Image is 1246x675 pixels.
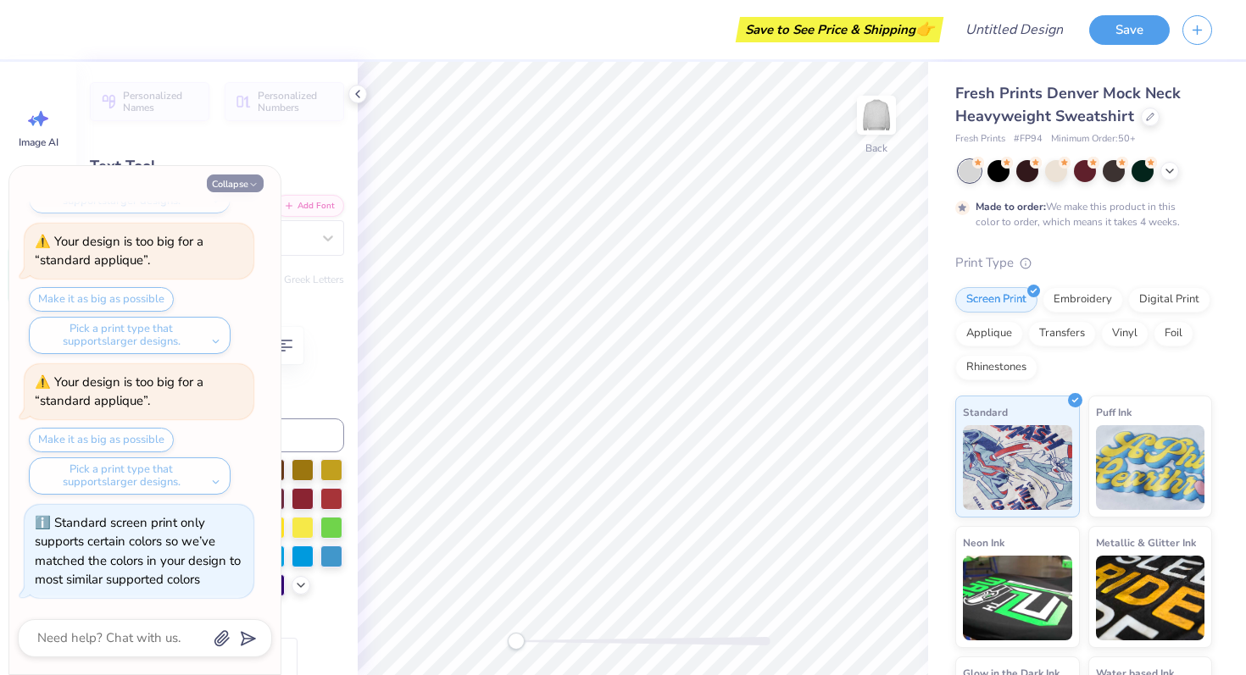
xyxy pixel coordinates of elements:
div: Save to See Price & Shipping [740,17,939,42]
button: Add Font [275,195,344,217]
div: Applique [955,321,1023,346]
span: Metallic & Glitter Ink [1096,534,1196,551]
span: Image AI [19,136,58,149]
span: Standard [963,403,1008,421]
span: Neon Ink [963,534,1004,551]
div: Print Type [955,253,1212,273]
input: Untitled Design [952,13,1076,47]
span: Fresh Prints Denver Mock Neck Heavyweight Sweatshirt [955,83,1181,126]
div: We make this product in this color to order, which means it takes 4 weeks. [976,199,1184,230]
span: Puff Ink [1096,403,1132,421]
img: Metallic & Glitter Ink [1096,556,1205,640]
div: Standard screen print only supports certain colors so we’ve matched the colors in your design to ... [35,514,241,589]
button: Save [1089,15,1170,45]
span: Fresh Prints [955,132,1005,147]
button: Personalized Names [90,82,209,121]
img: Back [859,98,893,132]
div: Foil [1154,321,1193,346]
div: Embroidery [1043,287,1123,313]
img: Standard [963,425,1072,510]
button: Personalized Numbers [225,82,344,121]
strong: Made to order: [976,200,1046,213]
span: 👉 [915,19,934,39]
img: Neon Ink [963,556,1072,640]
div: Your design is too big for a “standard applique”. [35,233,203,269]
div: Back [865,141,887,156]
div: Screen Print [955,287,1037,313]
div: Accessibility label [508,633,525,650]
span: Minimum Order: 50 + [1051,132,1136,147]
div: Rhinestones [955,355,1037,380]
div: Vinyl [1101,321,1149,346]
div: Text Tool [90,155,344,178]
button: Switch to Greek Letters [238,273,344,286]
img: Puff Ink [1096,425,1205,510]
span: Personalized Names [123,90,199,113]
span: Personalized Numbers [258,90,334,113]
span: # FP94 [1014,132,1043,147]
div: Transfers [1028,321,1096,346]
button: Collapse [207,174,264,192]
div: Your design is too big for a “standard applique”. [35,373,203,410]
div: Digital Print [1128,287,1210,313]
